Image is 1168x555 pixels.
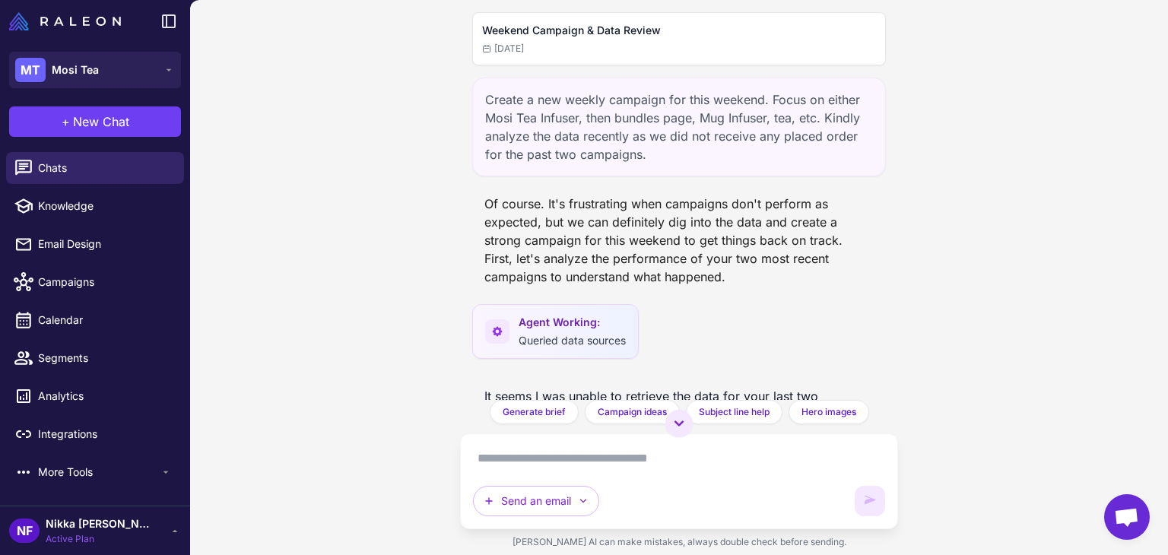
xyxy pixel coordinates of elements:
[38,198,172,214] span: Knowledge
[9,52,181,88] button: MTMosi Tea
[482,42,524,55] span: [DATE]
[699,405,770,419] span: Subject line help
[503,405,566,419] span: Generate brief
[6,266,184,298] a: Campaigns
[38,160,172,176] span: Chats
[38,426,172,442] span: Integrations
[472,78,886,176] div: Create a new weekly campaign for this weekend. Focus on either Mosi Tea Infuser, then bundles pag...
[473,486,599,516] button: Send an email
[9,12,127,30] a: Raleon Logo
[801,405,856,419] span: Hero images
[789,400,869,424] button: Hero images
[6,190,184,222] a: Knowledge
[519,314,626,331] span: Agent Working:
[62,113,70,131] span: +
[6,380,184,412] a: Analytics
[490,400,579,424] button: Generate brief
[460,529,898,555] div: [PERSON_NAME] AI can make mistakes, always double check before sending.
[6,152,184,184] a: Chats
[6,342,184,374] a: Segments
[519,334,626,347] span: Queried data sources
[73,113,129,131] span: New Chat
[38,464,160,480] span: More Tools
[38,388,172,404] span: Analytics
[9,106,181,137] button: +New Chat
[484,386,874,446] p: It seems I was unable to retrieve the data for your last two campaigns. This can sometimes happen...
[38,274,172,290] span: Campaigns
[9,519,40,543] div: NF
[52,62,99,78] span: Mosi Tea
[686,400,782,424] button: Subject line help
[38,350,172,366] span: Segments
[1104,494,1150,540] div: Open chat
[38,312,172,328] span: Calendar
[46,532,152,546] span: Active Plan
[6,418,184,450] a: Integrations
[482,22,876,39] h2: Weekend Campaign & Data Review
[6,228,184,260] a: Email Design
[15,58,46,82] div: MT
[38,236,172,252] span: Email Design
[472,189,886,292] div: Of course. It's frustrating when campaigns don't perform as expected, but we can definitely dig i...
[585,400,680,424] button: Campaign ideas
[9,12,121,30] img: Raleon Logo
[46,515,152,532] span: Nikka [PERSON_NAME]
[598,405,667,419] span: Campaign ideas
[6,304,184,336] a: Calendar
